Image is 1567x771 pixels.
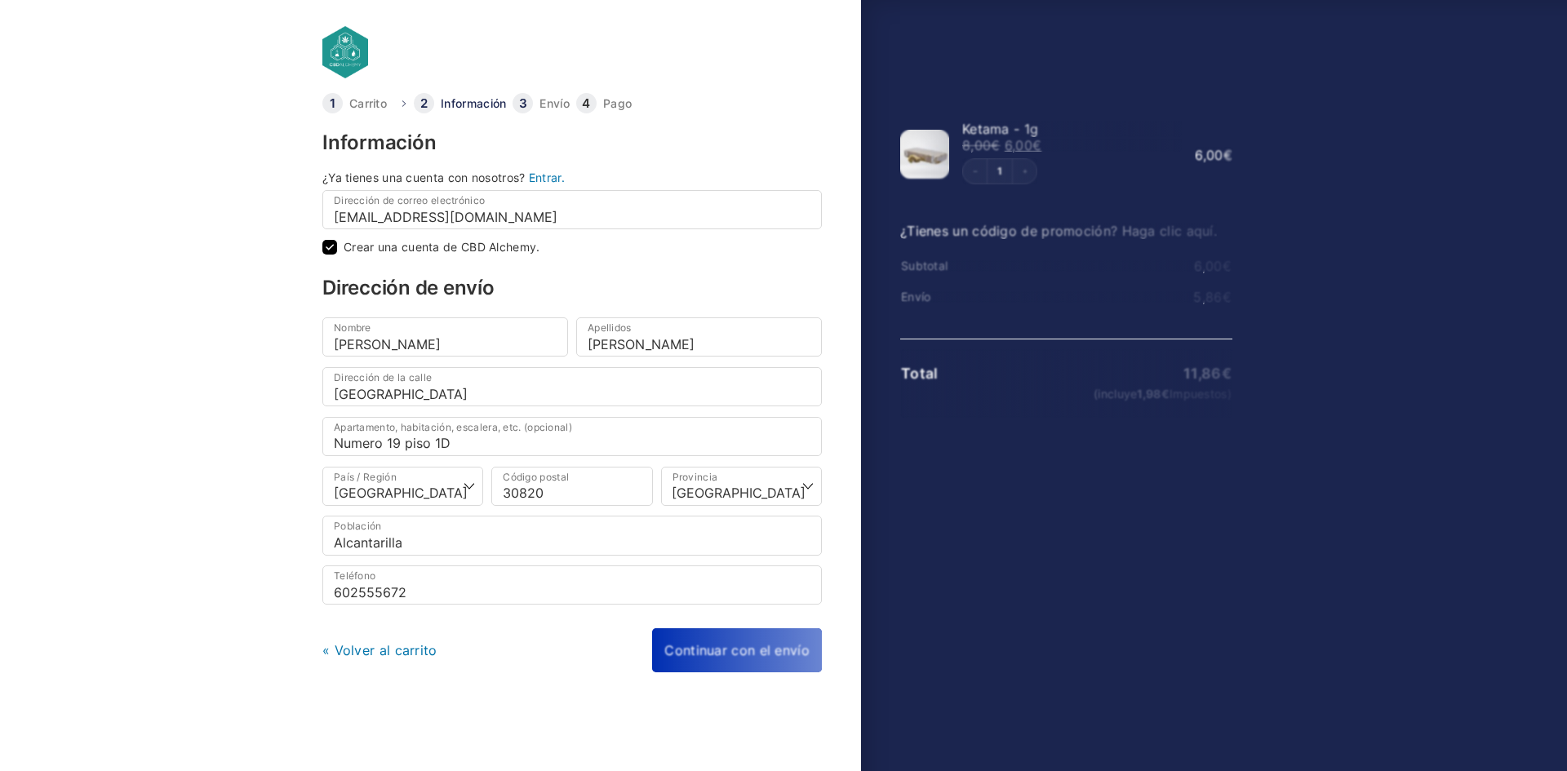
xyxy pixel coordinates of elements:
a: Información [441,98,506,109]
input: Apartamento, habitación, escalera, etc. (opcional) [322,417,822,456]
label: Crear una cuenta de CBD Alchemy. [344,241,540,253]
a: « Volver al carrito [322,642,437,658]
input: Población [322,516,822,555]
input: Dirección de correo electrónico [322,190,822,229]
input: Apellidos [576,317,822,357]
a: Envío [539,98,570,109]
a: Entrar. [529,171,565,184]
h3: Información [322,133,822,153]
input: Dirección de la calle [322,367,822,406]
a: Carrito [349,98,387,109]
input: Teléfono [322,565,822,605]
input: Nombre [322,317,568,357]
h3: Dirección de envío [322,278,822,298]
input: Código postal [491,467,652,506]
a: Pago [603,98,632,109]
span: ¿Ya tienes una cuenta con nosotros? [322,171,526,184]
